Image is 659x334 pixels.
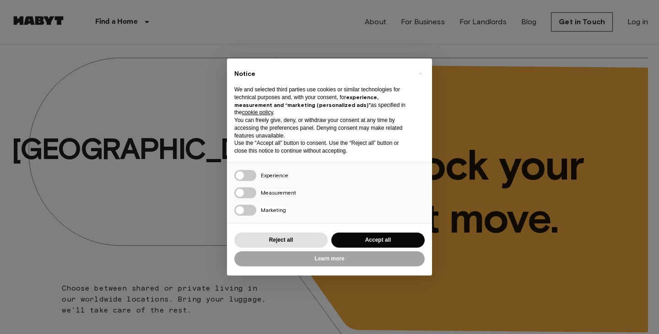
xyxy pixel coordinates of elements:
button: Close this notice [413,66,427,80]
p: Use the “Accept all” button to consent. Use the “Reject all” button or close this notice to conti... [234,139,410,155]
span: × [419,68,422,79]
p: You can freely give, deny, or withdraw your consent at any time by accessing the preferences pane... [234,117,410,139]
span: Marketing [261,207,286,213]
span: Measurement [261,189,296,196]
p: We and selected third parties use cookies or similar technologies for technical purposes and, wit... [234,86,410,117]
strong: experience, measurement and “marketing (personalized ads)” [234,94,378,108]
h2: Notice [234,69,410,79]
button: Accept all [331,233,425,248]
span: Experience [261,172,288,179]
a: cookie policy [242,109,273,116]
button: Learn more [234,251,425,266]
button: Reject all [234,233,328,248]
